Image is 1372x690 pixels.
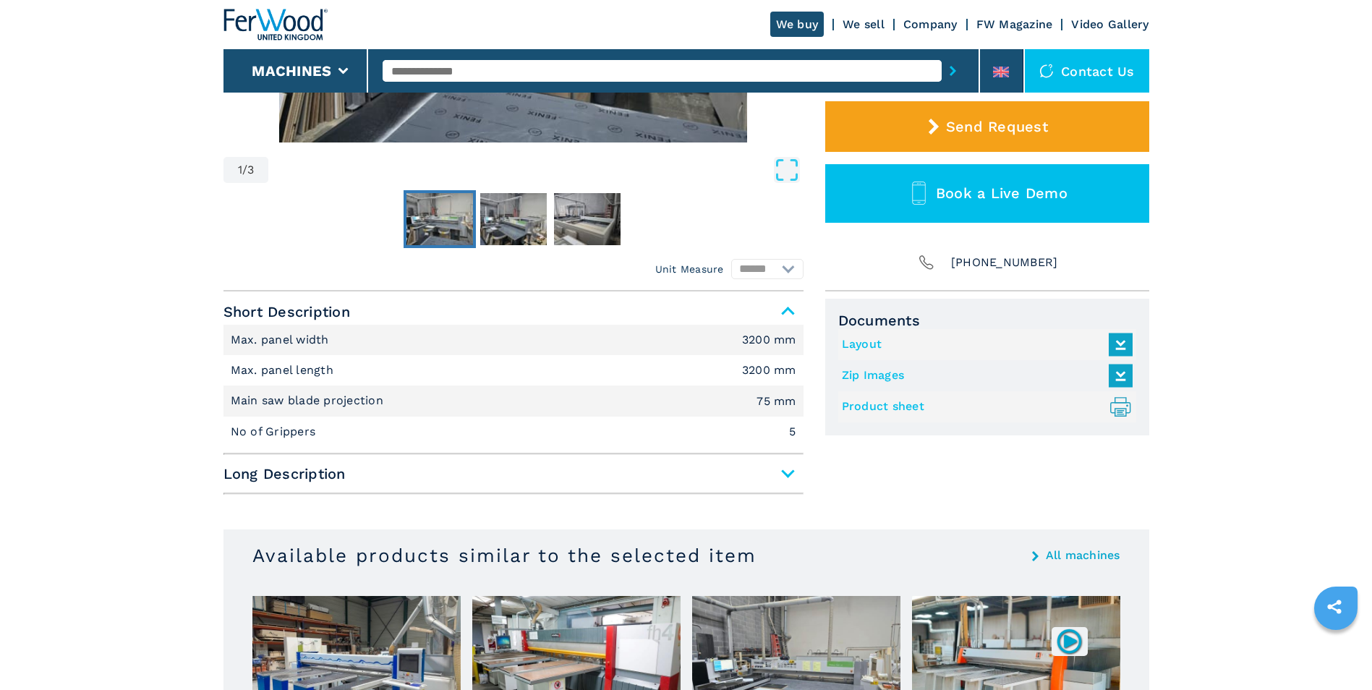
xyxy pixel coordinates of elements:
[238,164,242,176] span: 1
[903,17,958,31] a: Company
[406,193,473,245] img: 37800bae7e85279a935ae1a32c969af3
[252,62,331,80] button: Machines
[223,461,804,487] span: Long Description
[231,332,333,348] p: Max. panel width
[976,17,1053,31] a: FW Magazine
[655,262,724,276] em: Unit Measure
[551,190,623,248] button: Go to Slide 3
[770,12,825,37] a: We buy
[942,54,964,88] button: submit-button
[480,193,547,245] img: 4a88e90e0a512b1a8ff97da8ab4ee4d0
[223,9,328,41] img: Ferwood
[789,426,796,438] em: 5
[231,362,338,378] p: Max. panel length
[252,544,757,567] h3: Available products similar to the selected item
[1071,17,1149,31] a: Video Gallery
[825,164,1149,223] button: Book a Live Demo
[223,299,804,325] span: Short Description
[742,365,796,376] em: 3200 mm
[838,312,1136,329] span: Documents
[477,190,550,248] button: Go to Slide 2
[1046,550,1120,561] a: All machines
[272,157,799,183] button: Open Fullscreen
[936,184,1068,202] span: Book a Live Demo
[825,101,1149,152] button: Send Request
[247,164,254,176] span: 3
[1311,625,1361,679] iframe: Chat
[223,325,804,448] div: Short Description
[757,396,796,407] em: 75 mm
[843,17,885,31] a: We sell
[404,190,476,248] button: Go to Slide 1
[946,118,1048,135] span: Send Request
[1025,49,1149,93] div: Contact us
[223,190,804,248] nav: Thumbnail Navigation
[1039,64,1054,78] img: Contact us
[842,395,1125,419] a: Product sheet
[1055,627,1083,655] img: 007764
[231,393,388,409] p: Main saw blade projection
[554,193,621,245] img: 8525d3da83dd2351583a989493dc16e4
[916,252,937,273] img: Phone
[242,164,247,176] span: /
[231,424,320,440] p: No of Grippers
[842,364,1125,388] a: Zip Images
[742,334,796,346] em: 3200 mm
[1316,589,1352,625] a: sharethis
[951,252,1058,273] span: [PHONE_NUMBER]
[842,333,1125,357] a: Layout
